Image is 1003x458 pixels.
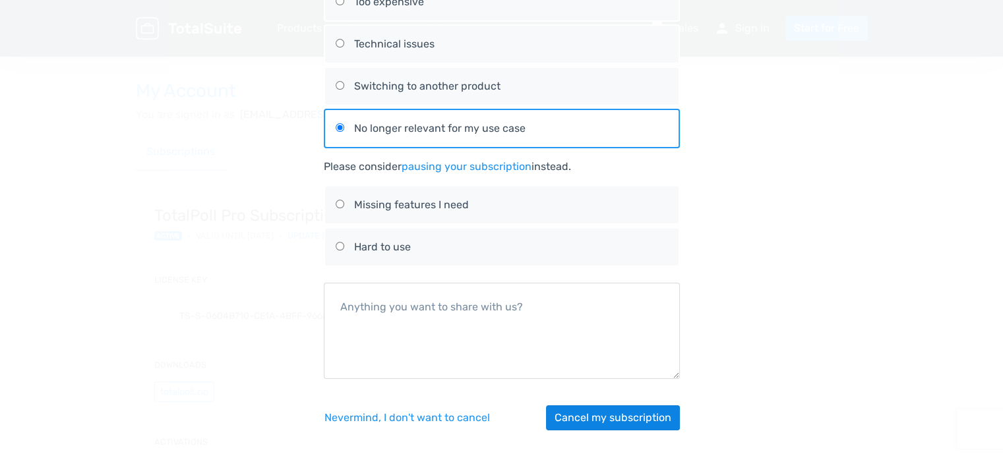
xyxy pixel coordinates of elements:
[336,186,668,223] label: Missing features I need
[336,26,668,63] label: Technical issues
[336,39,344,47] input: Technical issues Technical issues
[336,123,344,132] input: No longer relevant for my use case No longer relevant for my use case
[354,121,668,136] div: No longer relevant for my use case
[336,229,668,266] label: Hard to use
[354,78,668,94] div: Switching to another product
[336,110,668,147] label: No longer relevant for my use case
[336,200,344,208] input: Missing features I need Missing features I need
[336,81,344,90] input: Switching to another product Switching to another product
[354,239,668,255] div: Hard to use
[402,160,532,173] a: pausing your subscription
[324,159,680,175] div: Please consider instead.
[546,405,680,430] button: Cancel my subscription
[324,405,491,430] button: Nevermind, I don't want to cancel
[354,36,668,52] div: Technical issues
[336,68,668,105] label: Switching to another product
[354,197,668,213] div: Missing features I need
[336,242,344,250] input: Hard to use Hard to use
